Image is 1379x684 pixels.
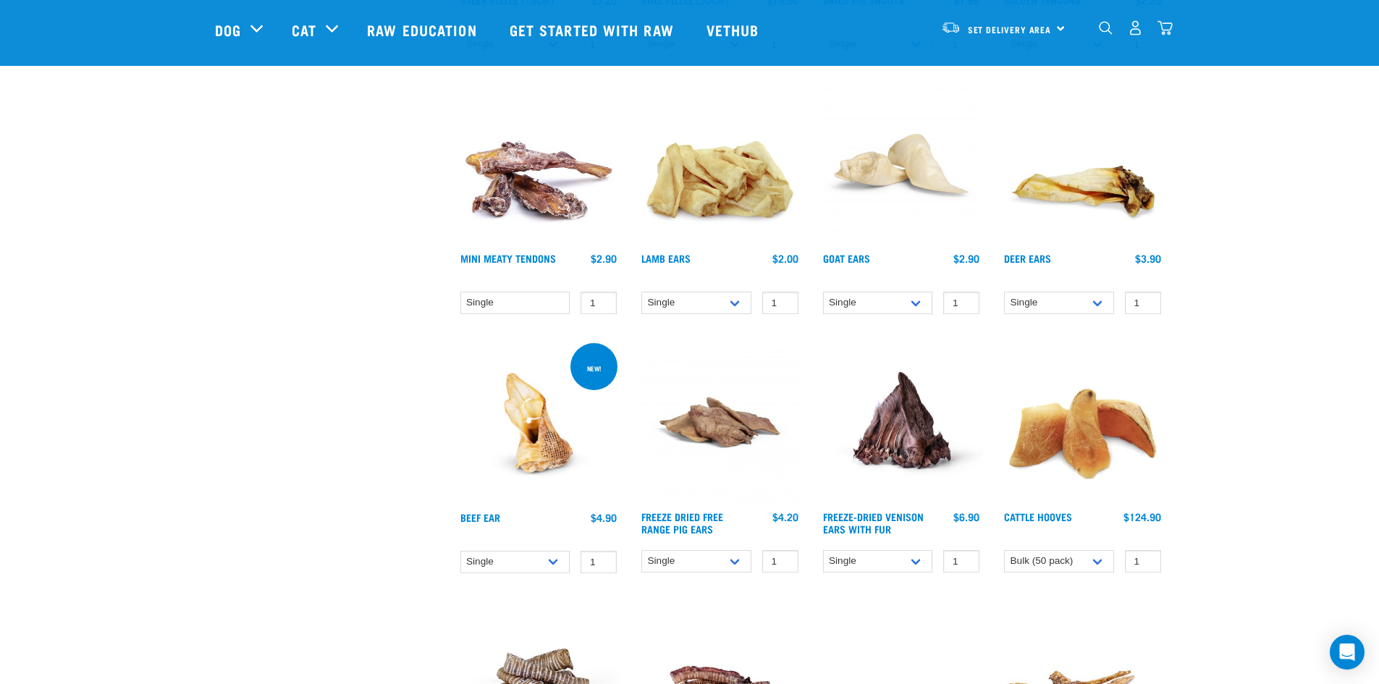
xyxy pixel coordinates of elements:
span: Set Delivery Area [968,27,1052,32]
a: Goat Ears [823,256,870,261]
a: Mini Meaty Tendons [460,256,556,261]
a: Get started with Raw [495,1,692,59]
a: Dog [215,19,241,41]
div: Open Intercom Messenger [1330,635,1365,670]
a: Beef Ear [460,515,500,520]
div: $2.90 [591,253,617,264]
img: Goat Ears [819,82,984,246]
img: Raw Essentials Freeze Dried Deer Ears With Fur [819,340,984,504]
a: Freeze Dried Free Range Pig Ears [641,514,723,531]
a: Cattle Hooves [1004,514,1072,519]
img: Pigs Ears [638,340,802,504]
img: home-icon@2x.png [1157,20,1173,35]
input: 1 [943,550,979,573]
input: 1 [1125,550,1161,573]
img: 1289 Mini Tendons 01 [457,82,621,246]
input: 1 [581,292,617,314]
a: Lamb Ears [641,256,691,261]
img: user.png [1128,20,1143,35]
img: A Deer Ear Treat For Pets [1000,82,1165,246]
a: Deer Ears [1004,256,1051,261]
img: Pile Of Lamb Ears Treat For Pets [638,82,802,246]
input: 1 [581,551,617,573]
div: $3.90 [1135,253,1161,264]
img: Pile Of Cattle Hooves Treats For Dogs [1000,340,1165,504]
div: $2.00 [772,253,798,264]
a: Freeze-Dried Venison Ears with Fur [823,514,924,531]
div: $124.90 [1123,511,1161,523]
img: van-moving.png [941,21,961,34]
input: 1 [762,550,798,573]
div: $6.90 [953,511,979,523]
a: Cat [292,19,316,41]
img: Beef ear [457,340,621,504]
div: $2.90 [953,253,979,264]
div: $4.90 [591,512,617,523]
a: Raw Education [353,1,494,59]
a: Vethub [692,1,777,59]
div: $4.20 [772,511,798,523]
input: 1 [943,292,979,314]
input: 1 [762,292,798,314]
img: home-icon-1@2x.png [1099,21,1113,35]
div: new! [581,358,608,379]
input: 1 [1125,292,1161,314]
